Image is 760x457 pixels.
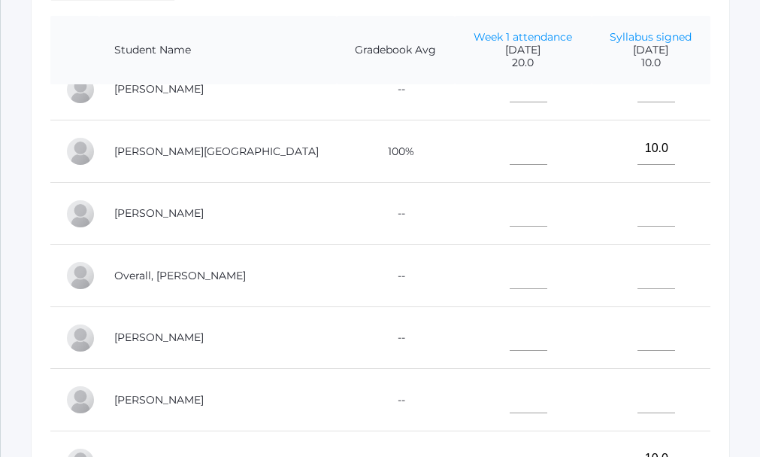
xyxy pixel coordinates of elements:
div: Payton Paterson [65,323,95,353]
div: Cole Pecor [65,385,95,415]
div: Shelby Hill [65,136,95,166]
span: [DATE] [470,44,577,56]
a: Week 1 attendance [474,30,572,44]
a: Syllabus signed [610,30,692,44]
div: Chris Overall [65,260,95,291]
td: 100% [337,120,455,183]
a: [PERSON_NAME] [114,82,204,96]
span: 10.0 [607,56,695,69]
td: -- [337,245,455,307]
td: -- [337,306,455,369]
th: Student Name [99,16,337,85]
a: [PERSON_NAME] [114,393,204,407]
div: Raelyn Hazen [65,75,95,105]
div: Marissa Myers [65,199,95,229]
th: Gradebook Avg [337,16,455,85]
span: [DATE] [607,44,695,56]
a: [PERSON_NAME][GEOGRAPHIC_DATA] [114,145,319,158]
td: -- [337,58,455,120]
td: -- [337,182,455,245]
a: [PERSON_NAME] [114,206,204,220]
a: [PERSON_NAME] [114,331,204,344]
a: Overall, [PERSON_NAME] [114,269,246,282]
td: -- [337,369,455,431]
span: 20.0 [470,56,577,69]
